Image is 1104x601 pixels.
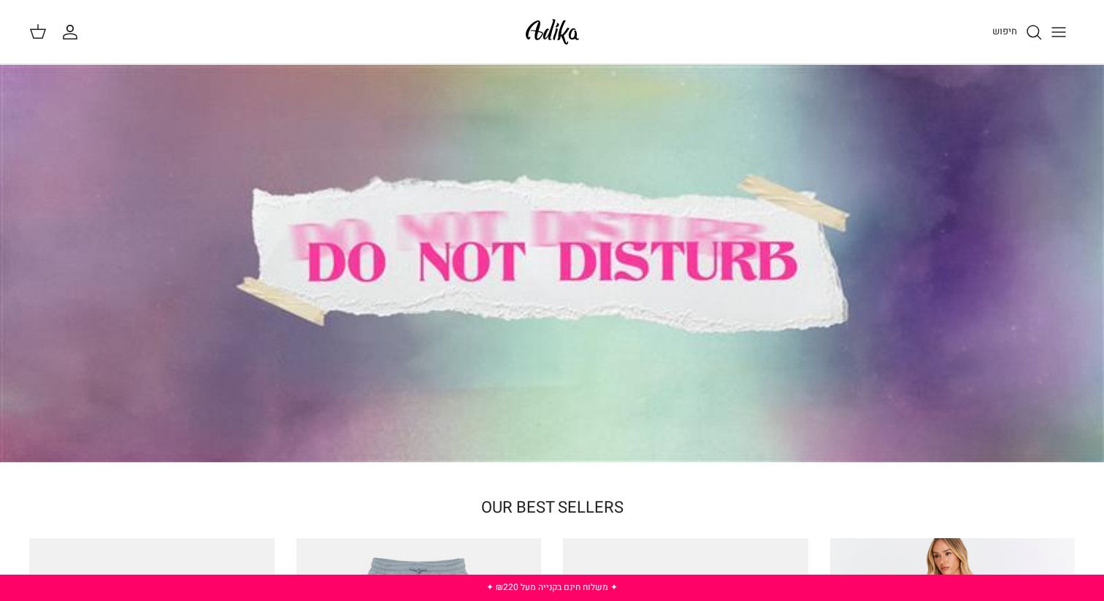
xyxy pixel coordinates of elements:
a: ✦ משלוח חינם בקנייה מעל ₪220 ✦ [486,581,618,594]
a: חיפוש [992,23,1043,41]
button: Toggle menu [1043,16,1075,48]
span: חיפוש [992,24,1017,38]
a: OUR BEST SELLERS [481,497,624,520]
img: Adika IL [521,15,583,49]
a: החשבון שלי [61,23,85,41]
